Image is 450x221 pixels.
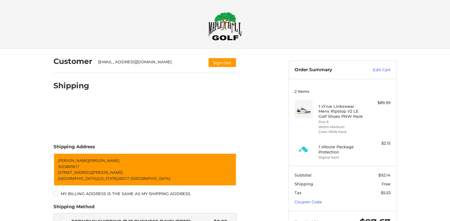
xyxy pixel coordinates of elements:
[366,100,390,106] div: $89.99
[319,155,365,160] li: Digital Item
[295,89,390,94] h3: 2 Items
[58,175,97,181] span: [GEOGRAPHIC_DATA],
[295,190,302,195] span: Tax
[319,104,365,119] h4: 1 x True Linkswear Mens Ripstop V2 LE Golf Shoes PNW Pack
[58,170,123,175] span: [STREET_ADDRESS][PERSON_NAME]
[360,67,390,73] a: Edit Cart
[58,158,89,163] span: [PERSON_NAME]
[89,158,119,163] span: [PERSON_NAME]
[53,191,237,196] label: My billing address is the same as my shipping address.
[295,67,360,73] h3: Order Summary
[295,173,312,177] span: Subtotal
[295,181,313,186] span: Shipping
[53,57,92,66] h2: Customer
[319,119,365,125] li: Size 9
[295,199,322,204] a: Coupon Code
[208,58,237,68] button: Sign Out
[58,163,79,169] span: 5023865817
[208,12,242,40] img: Maple Hill Golf
[378,173,390,177] span: $92.14
[53,143,95,153] legend: Shipping Address
[366,140,390,146] div: $2.15
[319,144,365,154] h4: 1 x Route Package Protection
[319,125,365,130] li: Width Medium
[97,175,118,181] span: [US_STATE],
[98,59,202,68] div: [EMAIL_ADDRESS][DOMAIN_NAME]
[118,175,131,181] span: 40217 /
[6,195,72,215] iframe: Gorgias live chat messenger
[131,175,170,181] span: [GEOGRAPHIC_DATA]
[53,203,94,213] legend: Shipping Method
[53,81,89,90] h2: Shipping
[319,129,365,135] li: Color PNW Pack
[53,153,237,186] a: Enter or select a different address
